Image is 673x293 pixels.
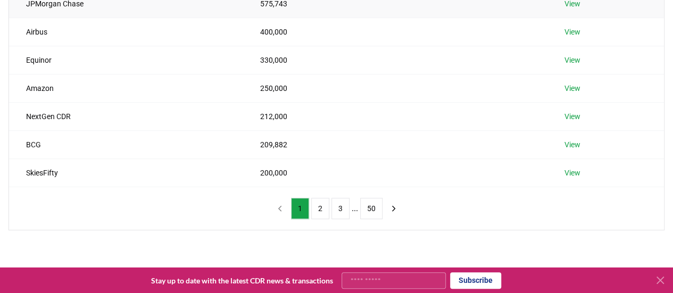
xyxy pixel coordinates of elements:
[243,46,547,74] td: 330,000
[311,198,329,219] button: 2
[291,198,309,219] button: 1
[243,130,547,158] td: 209,882
[9,18,243,46] td: Airbus
[360,198,383,219] button: 50
[385,198,403,219] button: next page
[243,102,547,130] td: 212,000
[9,130,243,158] td: BCG
[9,158,243,187] td: SkiesFifty
[352,202,358,215] li: ...
[243,18,547,46] td: 400,000
[564,27,580,37] a: View
[564,83,580,94] a: View
[9,74,243,102] td: Amazon
[564,168,580,178] a: View
[243,74,547,102] td: 250,000
[564,111,580,122] a: View
[9,46,243,74] td: Equinor
[331,198,350,219] button: 3
[564,55,580,65] a: View
[564,139,580,150] a: View
[9,102,243,130] td: NextGen CDR
[243,158,547,187] td: 200,000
